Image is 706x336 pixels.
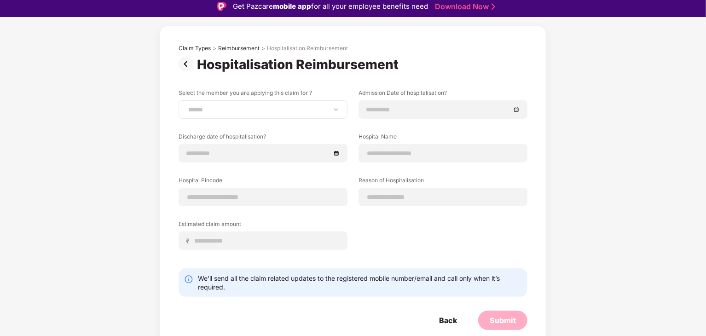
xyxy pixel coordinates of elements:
[217,2,226,11] img: Logo
[435,2,492,12] a: Download Now
[359,176,527,188] label: Reason of Hospitalisation
[273,2,311,11] strong: mobile app
[197,57,402,72] div: Hospitalisation Reimbursement
[179,220,347,232] label: Estimated claim amount
[439,315,457,325] div: Back
[359,133,527,144] label: Hospital Name
[179,45,211,52] div: Claim Types
[359,89,527,100] label: Admission Date of hospitalisation?
[198,274,522,291] div: We’ll send all the claim related updates to the registered mobile number/email and call only when...
[179,89,347,100] label: Select the member you are applying this claim for ?
[186,237,193,245] span: ₹
[184,275,193,284] img: svg+xml;base64,PHN2ZyBpZD0iSW5mby0yMHgyMCIgeG1sbnM9Imh0dHA6Ly93d3cudzMub3JnLzIwMDAvc3ZnIiB3aWR0aD...
[233,1,428,12] div: Get Pazcare for all your employee benefits need
[218,45,260,52] div: Reimbursement
[179,176,347,188] label: Hospital Pincode
[213,45,216,52] div: >
[490,315,516,325] div: Submit
[267,45,348,52] div: Hospitalisation Reimbursement
[261,45,265,52] div: >
[492,2,495,12] img: Stroke
[179,57,197,71] img: svg+xml;base64,PHN2ZyBpZD0iUHJldi0zMngzMiIgeG1sbnM9Imh0dHA6Ly93d3cudzMub3JnLzIwMDAvc3ZnIiB3aWR0aD...
[179,133,347,144] label: Discharge date of hospitalisation?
